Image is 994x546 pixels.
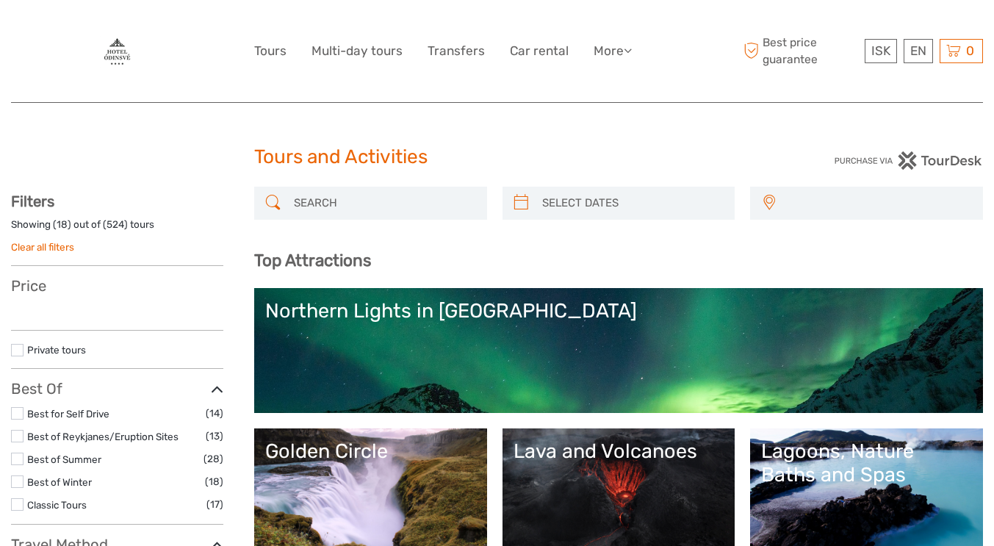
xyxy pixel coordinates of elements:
[57,218,68,231] label: 18
[265,299,972,323] div: Northern Lights in [GEOGRAPHIC_DATA]
[27,431,179,442] a: Best of Reykjanes/Eruption Sites
[11,193,54,210] strong: Filters
[11,380,223,398] h3: Best Of
[27,476,92,488] a: Best of Winter
[100,35,134,68] img: 87-17f89c9f-0478-4bb1-90ba-688bff3adf49_logo_big.jpg
[594,40,632,62] a: More
[740,35,861,67] span: Best price guarantee
[871,43,890,58] span: ISK
[204,450,223,467] span: (28)
[834,151,983,170] img: PurchaseViaTourDesk.png
[904,39,933,63] div: EN
[11,241,74,253] a: Clear all filters
[254,251,371,270] b: Top Attractions
[510,40,569,62] a: Car rental
[27,499,87,511] a: Classic Tours
[27,408,109,420] a: Best for Self Drive
[514,439,724,542] a: Lava and Volcanoes
[27,344,86,356] a: Private tours
[311,40,403,62] a: Multi-day tours
[206,405,223,422] span: (14)
[265,439,476,542] a: Golden Circle
[254,146,741,169] h1: Tours and Activities
[761,439,972,542] a: Lagoons, Nature Baths and Spas
[11,218,223,240] div: Showing ( ) out of ( ) tours
[27,453,101,465] a: Best of Summer
[205,473,223,490] span: (18)
[964,43,976,58] span: 0
[206,496,223,513] span: (17)
[288,190,480,216] input: SEARCH
[206,428,223,445] span: (13)
[107,218,124,231] label: 524
[536,190,728,216] input: SELECT DATES
[265,299,972,402] a: Northern Lights in [GEOGRAPHIC_DATA]
[254,40,287,62] a: Tours
[761,439,972,487] div: Lagoons, Nature Baths and Spas
[265,439,476,463] div: Golden Circle
[428,40,485,62] a: Transfers
[11,277,223,295] h3: Price
[514,439,724,463] div: Lava and Volcanoes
